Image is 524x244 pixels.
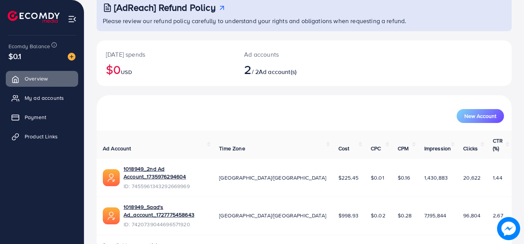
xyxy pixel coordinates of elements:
[68,15,77,24] img: menu
[497,217,520,240] img: image
[219,145,245,152] span: Time Zone
[371,212,385,219] span: $0.02
[259,67,296,76] span: Ad account(s)
[398,212,412,219] span: $0.28
[244,62,330,77] h2: / 2
[398,174,410,182] span: $0.16
[6,109,78,125] a: Payment
[124,203,207,219] a: 1018949_Saad's Ad_account_1727775458643
[398,145,408,152] span: CPM
[124,182,207,190] span: ID: 7455961343292669969
[424,145,451,152] span: Impression
[338,174,358,182] span: $225.45
[106,62,226,77] h2: $0
[103,145,131,152] span: Ad Account
[25,75,48,82] span: Overview
[424,212,446,219] span: 7,195,844
[424,174,448,182] span: 1,430,883
[8,42,50,50] span: Ecomdy Balance
[6,90,78,106] a: My ad accounts
[25,133,58,140] span: Product Links
[371,145,381,152] span: CPC
[114,2,216,13] h3: [AdReach] Refund Policy
[219,174,326,182] span: [GEOGRAPHIC_DATA]/[GEOGRAPHIC_DATA]
[8,50,22,62] span: $0.1
[124,220,207,228] span: ID: 7420739044696571920
[6,129,78,144] a: Product Links
[25,94,64,102] span: My ad accounts
[244,61,251,78] span: 2
[121,68,132,76] span: USD
[463,174,480,182] span: 20,622
[244,50,330,59] p: Ad accounts
[124,165,207,181] a: 1018949_2nd Ad Account_1735976294604
[219,212,326,219] span: [GEOGRAPHIC_DATA]/[GEOGRAPHIC_DATA]
[463,212,480,219] span: 96,804
[493,137,503,152] span: CTR (%)
[103,207,120,224] img: ic-ads-acc.e4c84228.svg
[106,50,226,59] p: [DATE] spends
[103,16,507,25] p: Please review our refund policy carefully to understand your rights and obligations when requesti...
[457,109,504,123] button: New Account
[493,174,502,182] span: 1.44
[25,113,46,121] span: Payment
[371,174,384,182] span: $0.01
[338,145,350,152] span: Cost
[8,11,60,23] img: logo
[338,212,358,219] span: $998.93
[6,71,78,86] a: Overview
[463,145,478,152] span: Clicks
[68,53,75,61] img: image
[493,212,503,219] span: 2.67
[464,113,496,119] span: New Account
[103,169,120,186] img: ic-ads-acc.e4c84228.svg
